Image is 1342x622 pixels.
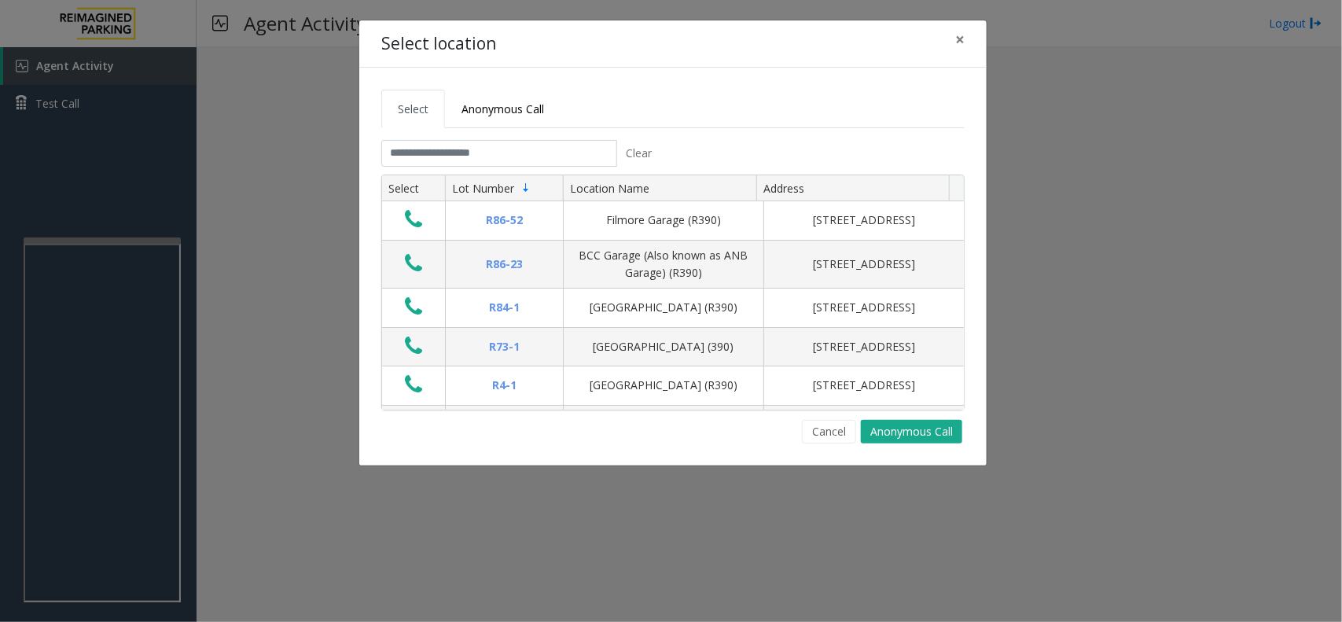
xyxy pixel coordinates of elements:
[573,212,754,229] div: Filmore Garage (R390)
[573,377,754,394] div: [GEOGRAPHIC_DATA] (R390)
[573,338,754,355] div: [GEOGRAPHIC_DATA] (390)
[774,299,954,316] div: [STREET_ADDRESS]
[455,299,553,316] div: R84-1
[455,377,553,394] div: R4-1
[802,420,856,443] button: Cancel
[455,212,553,229] div: R86-52
[382,175,964,410] div: Data table
[382,175,445,202] th: Select
[381,31,496,57] h4: Select location
[573,247,754,282] div: BCC Garage (Also known as ANB Garage) (R390)
[861,420,962,443] button: Anonymous Call
[955,28,965,50] span: ×
[774,377,954,394] div: [STREET_ADDRESS]
[455,256,553,273] div: R86-23
[455,338,553,355] div: R73-1
[774,256,954,273] div: [STREET_ADDRESS]
[617,140,661,167] button: Clear
[763,181,804,196] span: Address
[774,212,954,229] div: [STREET_ADDRESS]
[452,181,514,196] span: Lot Number
[573,299,754,316] div: [GEOGRAPHIC_DATA] (R390)
[381,90,965,128] ul: Tabs
[570,181,649,196] span: Location Name
[398,101,428,116] span: Select
[520,182,532,194] span: Sortable
[461,101,544,116] span: Anonymous Call
[944,20,976,59] button: Close
[774,338,954,355] div: [STREET_ADDRESS]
